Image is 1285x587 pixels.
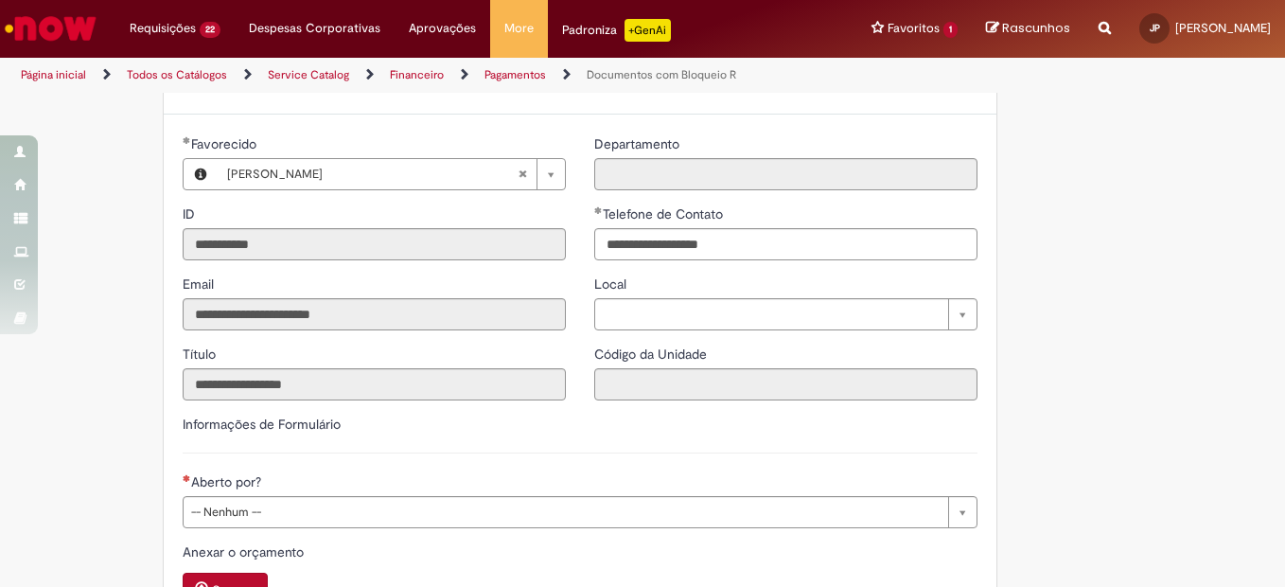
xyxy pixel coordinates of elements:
[504,19,534,38] span: More
[183,275,218,293] label: Somente leitura - Email
[594,135,683,152] span: Somente leitura - Departamento
[508,159,537,189] abbr: Limpar campo Favorecido
[943,22,958,38] span: 1
[594,368,977,400] input: Código da Unidade
[227,159,518,189] span: [PERSON_NAME]
[594,134,683,153] label: Somente leitura - Departamento
[268,67,349,82] a: Service Catalog
[183,543,308,560] span: Anexar o orçamento
[594,206,603,214] span: Obrigatório Preenchido
[888,19,940,38] span: Favoritos
[183,276,218,293] span: Somente leitura - Email
[183,205,199,223] label: Somente leitura - ID
[1175,20,1271,36] span: [PERSON_NAME]
[191,135,260,152] span: Necessários - Favorecido
[625,19,671,42] p: +GenAi
[184,159,218,189] button: Favorecido, Visualizar este registro Jessica de Oliveira Parenti
[183,368,566,400] input: Título
[594,345,711,364] label: Somente leitura - Código da Unidade
[1150,22,1160,34] span: JP
[200,22,220,38] span: 22
[183,345,220,364] label: Somente leitura - Título
[183,416,341,433] label: Informações de Formulário
[183,228,566,260] input: ID
[183,474,191,482] span: Necessários
[183,298,566,330] input: Email
[14,58,842,93] ul: Trilhas de página
[594,276,630,293] span: Local
[191,473,265,490] span: Aberto por?
[183,205,199,222] span: Somente leitura - ID
[249,19,380,38] span: Despesas Corporativas
[594,228,977,260] input: Telefone de Contato
[484,67,546,82] a: Pagamentos
[986,20,1070,38] a: Rascunhos
[603,205,727,222] span: Telefone de Contato
[594,158,977,190] input: Departamento
[390,67,444,82] a: Financeiro
[218,159,565,189] a: [PERSON_NAME]Limpar campo Favorecido
[594,298,977,330] a: Limpar campo Local
[2,9,99,47] img: ServiceNow
[127,67,227,82] a: Todos os Catálogos
[1002,19,1070,37] span: Rascunhos
[21,67,86,82] a: Página inicial
[562,19,671,42] div: Padroniza
[191,497,939,527] span: -- Nenhum --
[183,136,191,144] span: Obrigatório Preenchido
[587,67,736,82] a: Documentos com Bloqueio R
[130,19,196,38] span: Requisições
[409,19,476,38] span: Aprovações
